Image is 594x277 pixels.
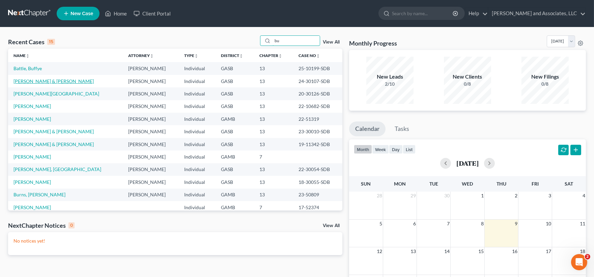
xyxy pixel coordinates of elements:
td: GASB [216,100,254,113]
td: 13 [254,176,293,188]
a: Case Nounfold_more [299,53,320,58]
span: 7 [446,220,450,228]
td: 13 [254,75,293,87]
td: [PERSON_NAME] [123,87,179,100]
span: 28 [376,192,383,200]
span: Fri [532,181,539,187]
span: 4 [582,192,586,200]
span: 15 [478,247,484,255]
td: GAMB [216,201,254,214]
button: month [354,145,372,154]
td: GASB [216,87,254,100]
a: [PERSON_NAME] & [PERSON_NAME] [13,129,94,134]
td: 7 [254,150,293,163]
td: Individual [179,201,216,214]
a: Help [465,7,488,20]
span: 16 [511,247,518,255]
td: Individual [179,150,216,163]
td: [PERSON_NAME] [123,62,179,75]
span: Sat [565,181,573,187]
td: 17-52374 [293,201,342,214]
td: GAMB [216,150,254,163]
i: unfold_more [26,54,30,58]
a: [PERSON_NAME] & [PERSON_NAME] [13,141,94,147]
i: unfold_more [150,54,154,58]
div: 0 [68,222,75,228]
td: Individual [179,125,216,138]
a: [PERSON_NAME] [13,103,51,109]
td: GASB [216,125,254,138]
td: 13 [254,138,293,150]
a: Tasks [389,121,415,136]
span: 30 [444,192,450,200]
td: 22-51319 [293,113,342,125]
td: 13 [254,62,293,75]
td: 13 [254,87,293,100]
td: Individual [179,113,216,125]
td: GASB [216,163,254,176]
h3: Monthly Progress [349,39,397,47]
span: Tue [429,181,438,187]
div: 2/10 [366,81,414,87]
td: 19-11342-SDB [293,138,342,150]
div: 0/8 [521,81,569,87]
td: [PERSON_NAME] [123,189,179,201]
span: 5 [379,220,383,228]
td: [PERSON_NAME] [123,125,179,138]
span: 29 [410,192,417,200]
div: New Leads [366,73,414,81]
span: 13 [410,247,417,255]
td: 22-30054-SDB [293,163,342,176]
span: 18 [579,247,586,255]
span: 9 [514,220,518,228]
td: GAMB [216,113,254,125]
span: Mon [394,181,406,187]
td: 13 [254,113,293,125]
input: Search by name... [273,36,320,46]
span: 6 [413,220,417,228]
td: [PERSON_NAME] [123,75,179,87]
a: Client Portal [130,7,174,20]
td: 13 [254,100,293,113]
span: 2 [514,192,518,200]
td: GASB [216,62,254,75]
td: 24-30107-SDB [293,75,342,87]
div: New Filings [521,73,569,81]
td: 20-30126-SDB [293,87,342,100]
td: Individual [179,100,216,113]
td: 23-50809 [293,189,342,201]
a: View All [323,223,340,228]
i: unfold_more [194,54,198,58]
a: [PERSON_NAME] and Associates, LLC [488,7,586,20]
iframe: Intercom live chat [571,254,587,270]
button: day [389,145,403,154]
td: [PERSON_NAME] [123,138,179,150]
td: Individual [179,87,216,100]
a: Nameunfold_more [13,53,30,58]
td: [PERSON_NAME] [123,150,179,163]
a: Burns, [PERSON_NAME] [13,192,65,197]
td: GASB [216,176,254,188]
span: 10 [545,220,552,228]
span: Sun [361,181,371,187]
a: Typeunfold_more [184,53,198,58]
a: Calendar [349,121,386,136]
a: [PERSON_NAME] [13,116,51,122]
span: 11 [579,220,586,228]
a: Battle, Buffye [13,65,42,71]
i: unfold_more [239,54,243,58]
span: Thu [497,181,506,187]
div: 15 [47,39,55,45]
a: Home [102,7,130,20]
p: No notices yet! [13,238,337,244]
i: unfold_more [278,54,282,58]
span: New Case [70,11,93,16]
td: [PERSON_NAME] [123,100,179,113]
td: Individual [179,176,216,188]
td: [PERSON_NAME] [123,113,179,125]
td: 7 [254,201,293,214]
span: 3 [548,192,552,200]
span: 8 [480,220,484,228]
td: 13 [254,163,293,176]
td: 18-30055-SDB [293,176,342,188]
